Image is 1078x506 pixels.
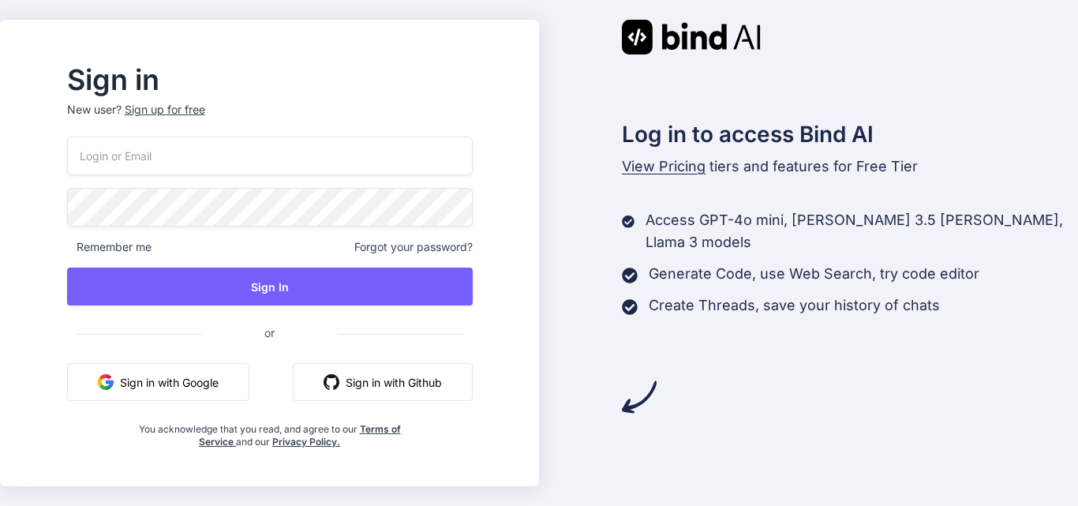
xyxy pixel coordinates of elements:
[67,137,473,175] input: Login or Email
[67,239,152,255] span: Remember me
[622,156,1078,178] p: tiers and features for Free Tier
[67,363,249,401] button: Sign in with Google
[622,118,1078,151] h2: Log in to access Bind AI
[622,20,761,54] img: Bind AI logo
[646,209,1078,253] p: Access GPT-4o mini, [PERSON_NAME] 3.5 [PERSON_NAME], Llama 3 models
[354,239,473,255] span: Forgot your password?
[201,313,338,352] span: or
[98,374,114,390] img: google
[67,102,473,137] p: New user?
[649,263,979,285] p: Generate Code, use Web Search, try code editor
[67,67,473,92] h2: Sign in
[622,380,657,414] img: arrow
[324,374,339,390] img: github
[125,102,205,118] div: Sign up for free
[67,268,473,305] button: Sign In
[649,294,940,317] p: Create Threads, save your history of chats
[622,158,706,174] span: View Pricing
[293,363,473,401] button: Sign in with Github
[199,423,401,448] a: Terms of Service
[272,436,340,448] a: Privacy Policy.
[134,414,405,448] div: You acknowledge that you read, and agree to our and our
